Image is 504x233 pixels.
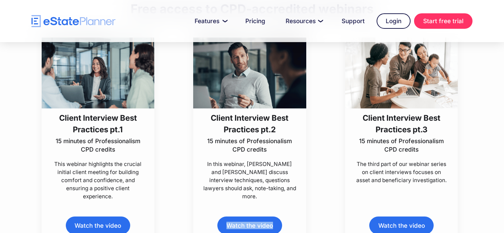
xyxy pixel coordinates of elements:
[193,38,306,200] a: Client Interview Best Practices pt.215 minutes of Professionalism CPD creditsIn this webinar, [PE...
[31,15,115,27] a: home
[42,38,154,200] a: Client Interview Best Practices pt.115 minutes of Professionalism CPD creditsThis webinar highlig...
[51,160,145,201] p: This webinar highlights the crucial initial client meeting for building comfort and confidence, a...
[203,112,296,135] h3: Client Interview Best Practices pt.2
[355,137,448,154] p: 15 minutes of Professionalism CPD credits
[51,137,145,154] p: 15 minutes of Professionalism CPD credits
[355,112,448,135] h3: Client Interview Best Practices pt.3
[203,137,296,154] p: 15 minutes of Professionalism CPD credits
[51,112,145,135] h3: Client Interview Best Practices pt.1
[355,160,448,184] p: The third part of our webinar series on client interviews focuses on asset and beneficiary invest...
[345,38,458,184] a: Client Interview Best Practices pt.315 minutes of Professionalism CPD creditsThe third part of ou...
[377,13,411,29] a: Login
[277,14,330,28] a: Resources
[186,14,233,28] a: Features
[237,14,274,28] a: Pricing
[414,13,472,29] a: Start free trial
[333,14,373,28] a: Support
[203,160,296,201] p: In this webinar, [PERSON_NAME] and [PERSON_NAME] discuss interview techniques, questions lawyers ...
